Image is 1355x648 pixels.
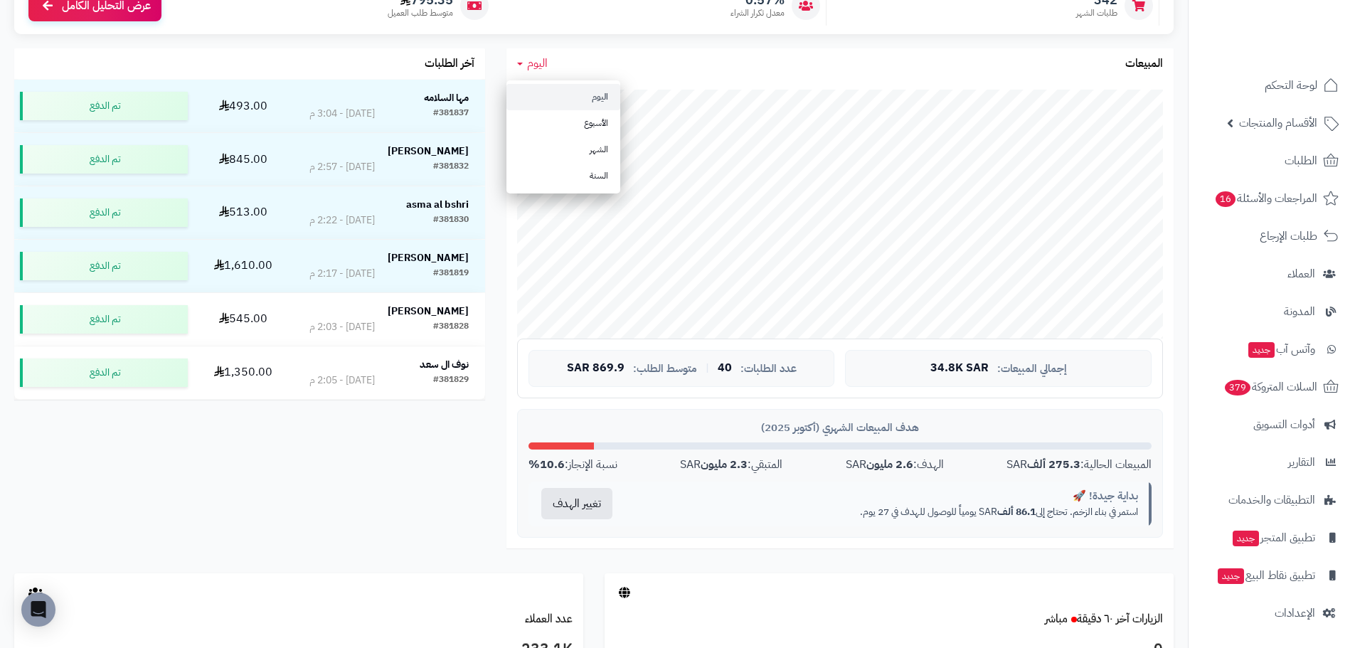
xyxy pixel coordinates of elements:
[636,505,1138,519] p: استمر في بناء الزخم. تحتاج إلى SAR يومياً للوصول للهدف في 27 يوم.
[517,55,548,72] a: اليوم
[506,137,620,163] a: الشهر
[309,267,375,281] div: [DATE] - 2:17 م
[433,107,469,121] div: #381837
[1076,7,1117,19] span: طلبات الشهر
[680,457,782,473] div: المتبقي: SAR
[1233,531,1259,546] span: جديد
[20,198,188,227] div: تم الدفع
[633,363,697,375] span: متوسط الطلب:
[506,84,620,110] a: اليوم
[193,346,293,399] td: 1,350.00
[433,160,469,174] div: #381832
[706,363,709,373] span: |
[1260,226,1317,246] span: طلبات الإرجاع
[309,213,375,228] div: [DATE] - 2:22 م
[740,363,797,375] span: عدد الطلبات:
[433,320,469,334] div: #381828
[730,7,785,19] span: معدل تكرار الشراء
[1214,188,1317,208] span: المراجعات والأسئلة
[1197,144,1346,178] a: الطلبات
[1045,610,1068,627] small: مباشر
[701,456,748,473] strong: 2.3 مليون
[20,358,188,387] div: تم الدفع
[528,456,565,473] strong: 10.6%
[930,362,989,375] span: 34.8K SAR
[1247,339,1315,359] span: وآتس آب
[433,213,469,228] div: #381830
[1045,610,1163,627] a: الزيارات آخر ٦٠ دقيقةمباشر
[1216,191,1236,207] span: 16
[388,304,469,319] strong: [PERSON_NAME]
[1197,558,1346,593] a: تطبيق نقاط البيعجديد
[997,504,1036,519] strong: 86.1 ألف
[388,7,453,19] span: متوسط طلب العميل
[1197,596,1346,630] a: الإعدادات
[506,110,620,137] a: الأسبوع
[1197,483,1346,517] a: التطبيقات والخدمات
[424,90,469,105] strong: مها السلامه
[506,163,620,189] a: السنة
[1197,408,1346,442] a: أدوات التسويق
[433,373,469,388] div: #381829
[1275,603,1315,623] span: الإعدادات
[567,362,625,375] span: 869.9 SAR
[1287,264,1315,284] span: العملاء
[1216,565,1315,585] span: تطبيق نقاط البيع
[193,293,293,346] td: 545.00
[1006,457,1152,473] div: المبيعات الحالية: SAR
[433,267,469,281] div: #381819
[20,145,188,174] div: تم الدفع
[1228,490,1315,510] span: التطبيقات والخدمات
[846,457,944,473] div: الهدف: SAR
[1197,332,1346,366] a: وآتس آبجديد
[1218,568,1244,584] span: جديد
[1197,521,1346,555] a: تطبيق المتجرجديد
[1197,181,1346,216] a: المراجعات والأسئلة16
[20,305,188,334] div: تم الدفع
[1284,302,1315,322] span: المدونة
[1197,294,1346,329] a: المدونة
[388,250,469,265] strong: [PERSON_NAME]
[718,362,732,375] span: 40
[1225,380,1250,395] span: 379
[1231,528,1315,548] span: تطبيق المتجر
[1253,415,1315,435] span: أدوات التسويق
[309,160,375,174] div: [DATE] - 2:57 م
[528,420,1152,435] div: هدف المبيعات الشهري (أكتوبر 2025)
[406,197,469,212] strong: asma al bshri
[528,457,617,473] div: نسبة الإنجاز:
[21,593,55,627] div: Open Intercom Messenger
[1288,452,1315,472] span: التقارير
[1197,219,1346,253] a: طلبات الإرجاع
[420,357,469,372] strong: نوف ال سعد
[1258,40,1341,70] img: logo-2.png
[1265,75,1317,95] span: لوحة التحكم
[388,144,469,159] strong: [PERSON_NAME]
[866,456,913,473] strong: 2.6 مليون
[1027,456,1080,473] strong: 275.3 ألف
[997,363,1067,375] span: إجمالي المبيعات:
[425,58,474,70] h3: آخر الطلبات
[309,320,375,334] div: [DATE] - 2:03 م
[525,610,573,627] a: عدد العملاء
[193,186,293,239] td: 513.00
[1285,151,1317,171] span: الطلبات
[1197,68,1346,102] a: لوحة التحكم
[1223,377,1317,397] span: السلات المتروكة
[1239,113,1317,133] span: الأقسام والمنتجات
[1125,58,1163,70] h3: المبيعات
[1197,445,1346,479] a: التقارير
[1197,370,1346,404] a: السلات المتروكة379
[527,55,548,72] span: اليوم
[20,92,188,120] div: تم الدفع
[636,489,1138,504] div: بداية جيدة! 🚀
[1197,257,1346,291] a: العملاء
[1248,342,1275,358] span: جديد
[193,80,293,132] td: 493.00
[541,488,612,519] button: تغيير الهدف
[193,240,293,292] td: 1,610.00
[193,133,293,186] td: 845.00
[309,107,375,121] div: [DATE] - 3:04 م
[309,373,375,388] div: [DATE] - 2:05 م
[20,252,188,280] div: تم الدفع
